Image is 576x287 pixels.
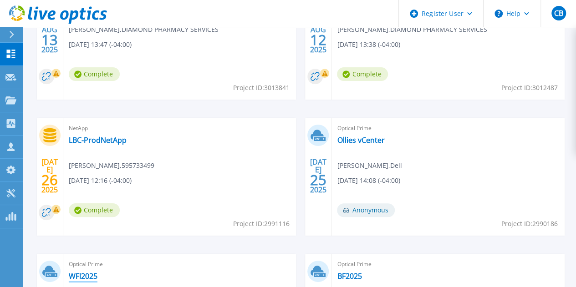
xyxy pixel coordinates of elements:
span: [DATE] 13:38 (-04:00) [337,40,400,50]
span: [PERSON_NAME] , Dell [337,161,402,171]
span: [DATE] 13:47 (-04:00) [69,40,132,50]
span: Optical Prime [69,259,291,269]
a: BF2025 [337,272,362,281]
span: Project ID: 2990186 [501,219,558,229]
a: WFI2025 [69,272,97,281]
span: Optical Prime [337,123,559,133]
a: LBC-ProdNetApp [69,136,127,145]
span: [PERSON_NAME] , DIAMOND PHARMACY SERVICES [69,25,219,35]
span: 25 [310,176,326,184]
div: [DATE] 2025 [310,159,327,192]
span: Complete [337,67,388,81]
div: [DATE] 2025 [41,159,58,192]
span: [PERSON_NAME] , DIAMOND PHARMACY SERVICES [337,25,487,35]
span: [DATE] 12:16 (-04:00) [69,176,132,186]
span: Optical Prime [337,259,559,269]
span: 26 [41,176,58,184]
span: Complete [69,67,120,81]
span: [PERSON_NAME] , 595733499 [69,161,154,171]
span: Project ID: 3012487 [501,83,558,93]
span: NetApp [69,123,291,133]
div: AUG 2025 [41,23,58,56]
div: AUG 2025 [310,23,327,56]
span: 12 [310,36,326,44]
span: Project ID: 3013841 [233,83,289,93]
span: Project ID: 2991116 [233,219,289,229]
span: Anonymous [337,203,395,217]
a: Ollies vCenter [337,136,384,145]
span: [DATE] 14:08 (-04:00) [337,176,400,186]
span: Complete [69,203,120,217]
span: CB [554,10,563,17]
span: 13 [41,36,58,44]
